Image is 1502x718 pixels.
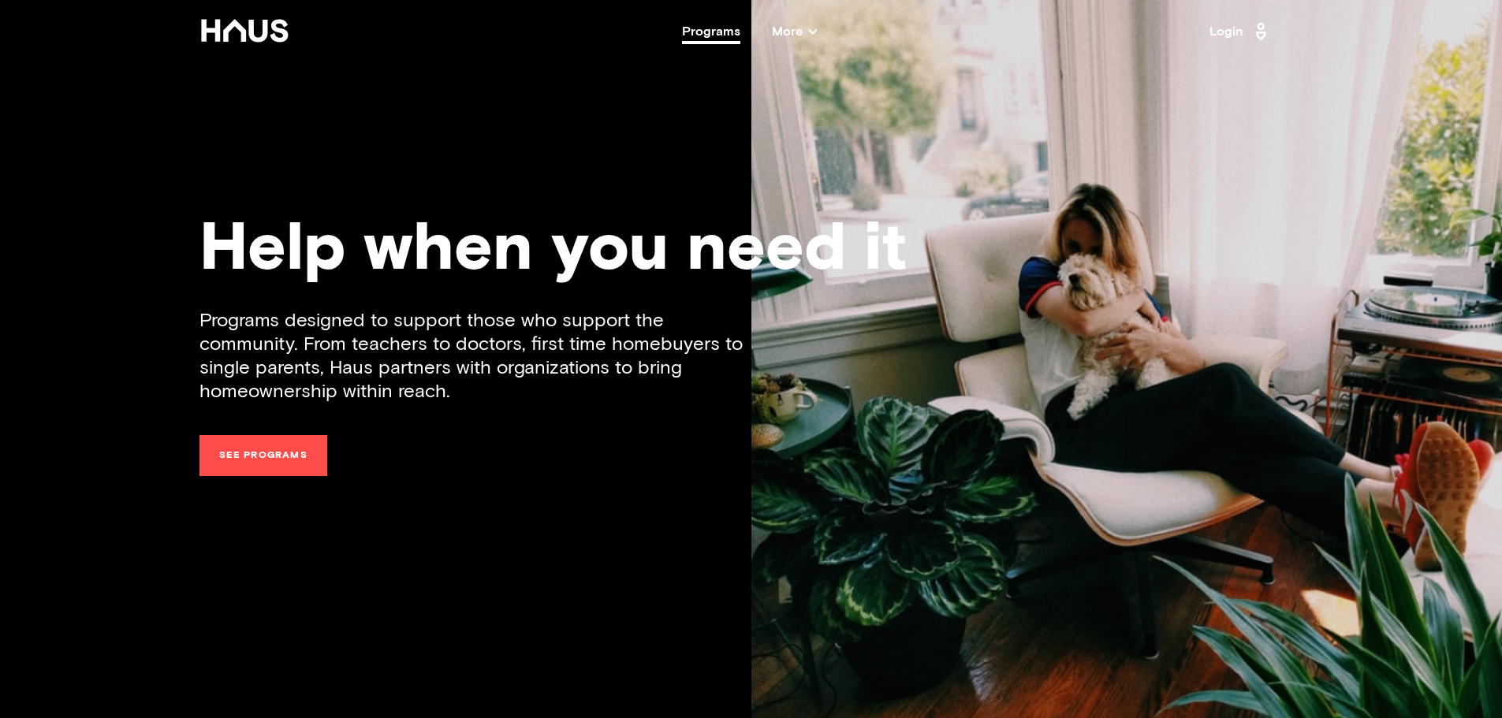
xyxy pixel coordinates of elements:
[682,25,740,38] a: Programs
[1209,19,1271,44] a: Login
[199,435,327,476] a: See programs
[199,217,1303,284] div: Help when you need it
[199,309,751,404] div: Programs designed to support those who support the community. From teachers to doctors, first tim...
[772,25,817,38] span: More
